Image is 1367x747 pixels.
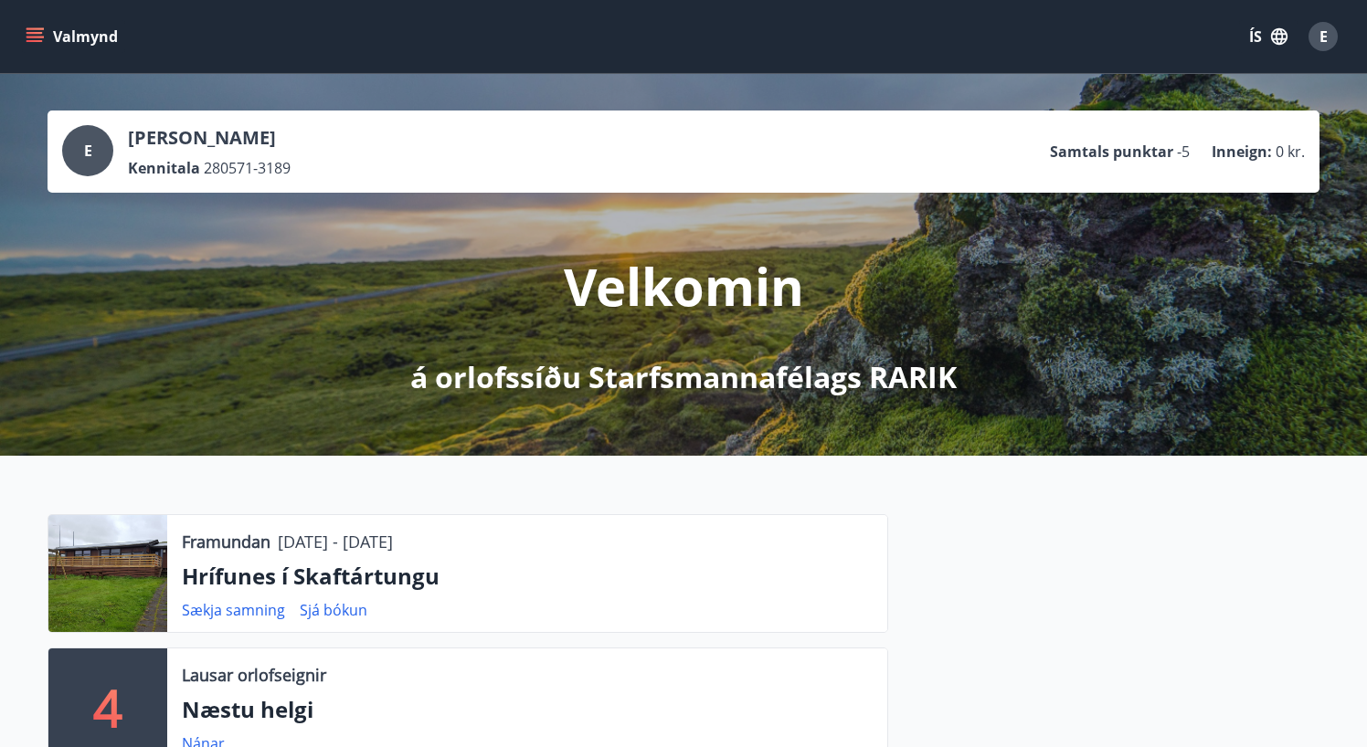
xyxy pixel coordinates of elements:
p: Hrífunes í Skaftártungu [182,561,873,592]
button: E [1301,15,1345,58]
p: á orlofssíðu Starfsmannafélags RARIK [410,357,957,397]
span: 280571-3189 [204,158,291,178]
a: Sækja samning [182,600,285,620]
a: Sjá bókun [300,600,367,620]
p: 4 [93,672,122,742]
span: E [84,141,92,161]
span: -5 [1177,142,1190,162]
span: 0 kr. [1276,142,1305,162]
p: Velkomin [564,251,804,321]
p: [PERSON_NAME] [128,125,291,151]
p: Kennitala [128,158,200,178]
p: Inneign : [1212,142,1272,162]
p: Lausar orlofseignir [182,663,326,687]
button: menu [22,20,125,53]
span: E [1319,26,1328,47]
button: ÍS [1239,20,1298,53]
p: Framundan [182,530,270,553]
p: Næstu helgi [182,694,873,725]
p: [DATE] - [DATE] [278,530,393,553]
p: Samtals punktar [1050,142,1173,162]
